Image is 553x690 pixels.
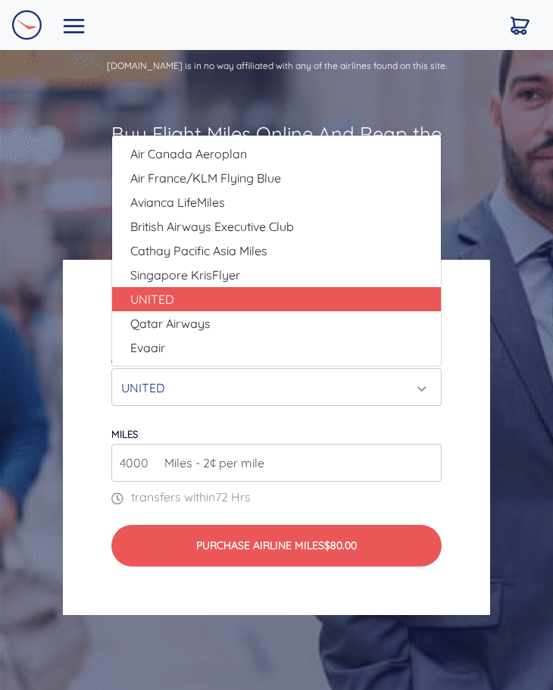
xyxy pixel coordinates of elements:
[130,314,211,333] span: Qatar Airways
[511,17,530,35] img: Cart
[11,10,42,40] img: Logo
[130,242,267,260] span: Cathay Pacific Asia Miles
[130,339,165,357] span: Evaair
[111,488,442,506] p: transfers within
[130,169,281,187] span: Air France/KLM Flying Blue
[54,13,95,36] button: Toggle navigation
[324,539,357,552] span: $80.00
[130,290,174,308] span: UNITED
[75,122,478,168] h1: Buy Flight Miles Online And Reap the Rewards of Travel Discounts
[215,489,251,504] span: 72 Hrs
[111,428,138,440] label: miles
[130,266,240,284] span: Singapore KrisFlyer
[111,368,442,406] button: UNITED
[64,19,85,33] img: Toggle
[75,174,478,211] p: Get miles from your preferred airline straight to your loyalty program
[157,454,264,472] span: Miles - 2¢ per mile
[130,193,225,211] span: Avianca LifeMiles
[121,373,423,402] div: UNITED
[130,145,247,163] span: Air Canada Aeroplan
[11,6,42,44] a: Logo
[130,217,294,236] span: British Airways Executive Club
[111,525,442,567] button: Purchase Airline Miles$80.00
